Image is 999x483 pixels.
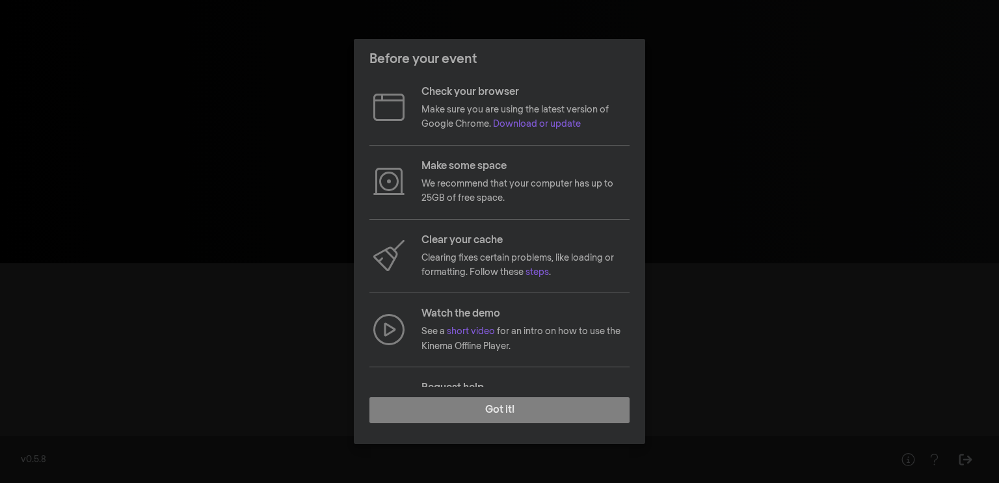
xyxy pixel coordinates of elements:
[354,39,645,79] header: Before your event
[493,120,581,129] a: Download or update
[421,177,630,206] p: We recommend that your computer has up to 25GB of free space.
[369,397,630,423] button: Got it!
[421,103,630,132] p: Make sure you are using the latest version of Google Chrome.
[421,159,630,174] p: Make some space
[421,380,630,396] p: Request help
[526,268,549,277] a: steps
[421,233,630,248] p: Clear your cache
[421,306,630,322] p: Watch the demo
[421,251,630,280] p: Clearing fixes certain problems, like loading or formatting. Follow these .
[421,324,630,354] p: See a for an intro on how to use the Kinema Offline Player.
[421,85,630,100] p: Check your browser
[447,327,495,336] a: short video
